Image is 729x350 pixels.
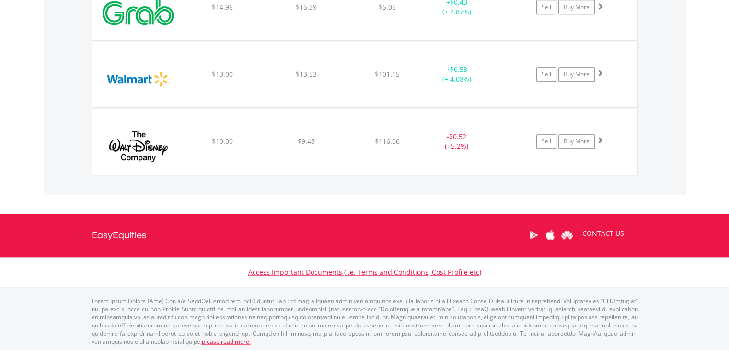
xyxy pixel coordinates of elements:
[421,132,493,151] div: - (- 5.2%)
[211,70,232,79] span: $13.00
[559,220,576,250] a: Huawei
[92,297,638,346] p: Lorem Ipsum Dolors (Ame) Con a/e SeddOeiusmod tem InciDiduntut Lab Etd mag aliquaen admin veniamq...
[92,214,147,257] a: EasyEquities
[558,134,595,149] a: Buy More
[558,67,595,82] a: Buy More
[421,65,493,84] div: + (+ 4.08%)
[248,268,481,277] a: Access Important Documents (i.e. Terms and Conditions, Cost Profile etc)
[525,220,542,250] a: Google Play
[97,53,179,105] img: EQU.US.WMT.png
[97,120,179,172] img: EQU.US.DIS.png
[450,65,467,74] span: $0.53
[542,220,559,250] a: Apple
[536,134,556,149] a: Sell
[211,2,232,12] span: $14.96
[449,132,466,141] span: $0.52
[296,70,317,79] span: $13.53
[375,137,400,146] span: $116.06
[375,70,400,79] span: $101.15
[379,2,396,12] span: $5.06
[536,67,556,82] a: Sell
[298,137,315,146] span: $9.48
[202,338,251,346] a: please read more:
[576,220,631,247] a: CONTACT US
[211,137,232,146] span: $10.00
[296,2,317,12] span: $15.39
